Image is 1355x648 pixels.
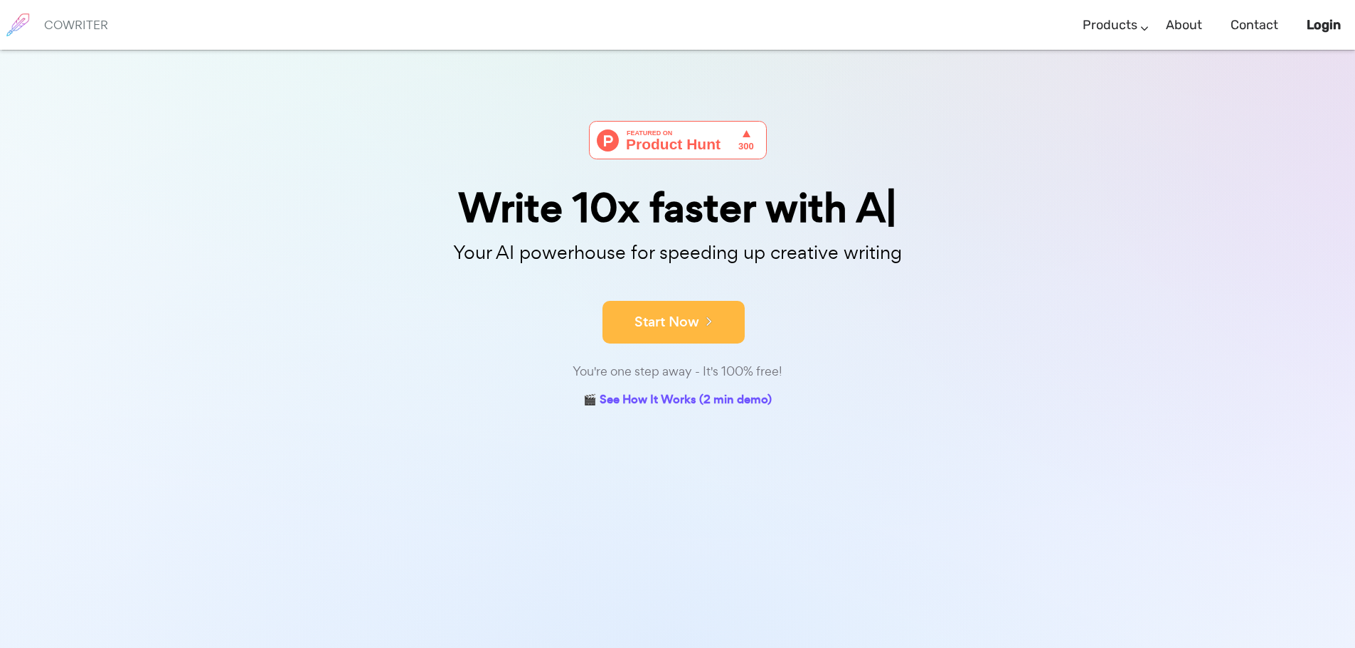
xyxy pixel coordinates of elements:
b: Login [1307,17,1341,33]
a: 🎬 See How It Works (2 min demo) [583,390,772,412]
img: Cowriter - Your AI buddy for speeding up creative writing | Product Hunt [589,121,767,159]
a: Contact [1231,4,1278,46]
h6: COWRITER [44,18,108,31]
p: Your AI powerhouse for speeding up creative writing [322,238,1033,268]
button: Start Now [602,301,745,344]
a: About [1166,4,1202,46]
a: Login [1307,4,1341,46]
div: Write 10x faster with A [322,188,1033,228]
div: You're one step away - It's 100% free! [322,361,1033,382]
a: Products [1083,4,1137,46]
